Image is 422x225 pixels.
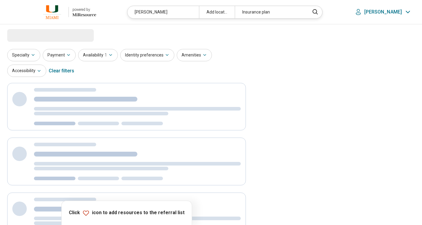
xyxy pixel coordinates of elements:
[364,9,402,15] p: [PERSON_NAME]
[10,5,96,19] a: University of Miamipowered by
[120,49,174,61] button: Identity preferences
[7,49,40,61] button: Specialty
[7,29,58,41] span: Loading...
[49,64,74,78] div: Clear filters
[69,209,185,217] p: Click icon to add resources to the referral list
[177,49,212,61] button: Amenities
[7,65,46,77] button: Accessibility
[199,6,235,18] div: Add location
[105,52,107,58] span: 1
[127,6,199,18] div: [PERSON_NAME]
[43,49,76,61] button: Payment
[235,6,306,18] div: Insurance plan
[39,5,65,19] img: University of Miami
[78,49,118,61] button: Availability1
[72,7,96,12] div: powered by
